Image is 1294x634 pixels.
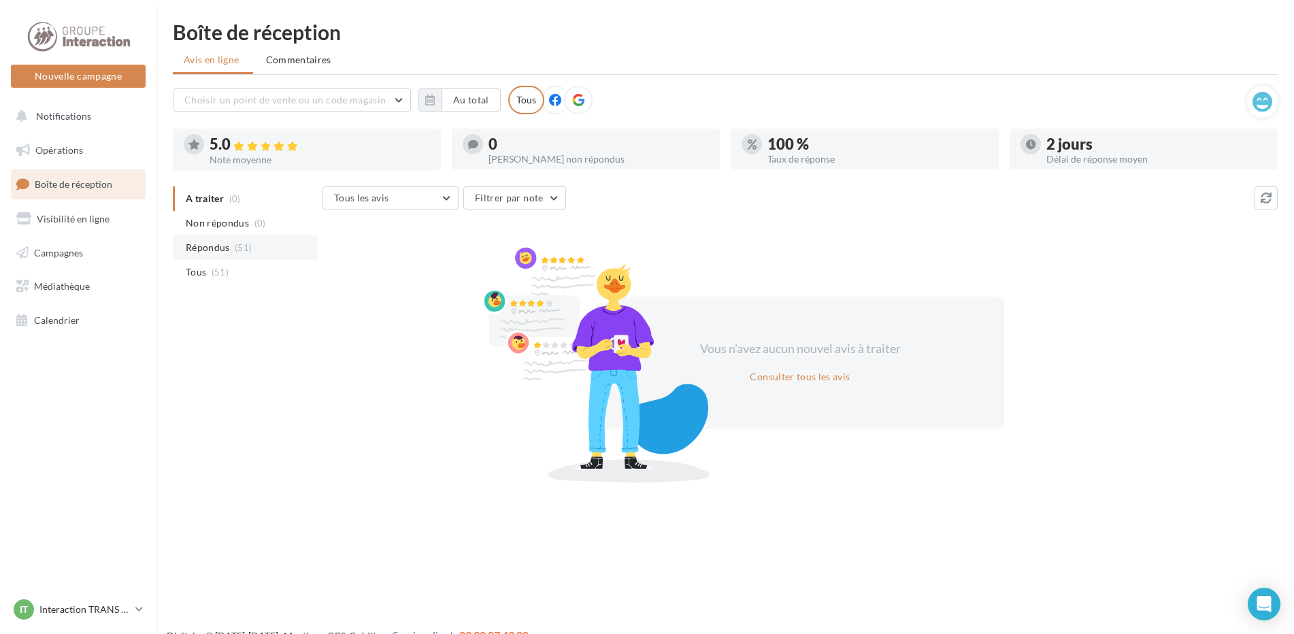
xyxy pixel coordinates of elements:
[8,272,148,301] a: Médiathèque
[212,267,229,278] span: (51)
[210,155,430,165] div: Note moyenne
[463,186,566,210] button: Filtrer par note
[210,137,430,152] div: 5.0
[8,239,148,267] a: Campagnes
[35,144,83,156] span: Opérations
[744,369,855,385] button: Consulter tous les avis
[186,241,230,254] span: Répondus
[1046,154,1267,164] div: Délai de réponse moyen
[173,22,1278,42] div: Boîte de réception
[186,265,206,279] span: Tous
[1046,137,1267,152] div: 2 jours
[20,603,28,616] span: IT
[173,88,411,112] button: Choisir un point de vente ou un code magasin
[39,603,130,616] p: Interaction TRANS EN [GEOGRAPHIC_DATA]
[488,154,709,164] div: [PERSON_NAME] non répondus
[266,53,331,67] span: Commentaires
[418,88,501,112] button: Au total
[34,280,90,292] span: Médiathèque
[184,94,386,105] span: Choisir un point de vente ou un code magasin
[767,137,988,152] div: 100 %
[334,192,389,203] span: Tous les avis
[767,154,988,164] div: Taux de réponse
[322,186,459,210] button: Tous les avis
[235,242,252,253] span: (51)
[11,597,146,622] a: IT Interaction TRANS EN [GEOGRAPHIC_DATA]
[488,137,709,152] div: 0
[508,86,544,114] div: Tous
[8,306,148,335] a: Calendrier
[36,110,91,122] span: Notifications
[11,65,146,88] button: Nouvelle campagne
[254,218,266,229] span: (0)
[34,246,83,258] span: Campagnes
[442,88,501,112] button: Au total
[8,169,148,199] a: Boîte de réception
[8,136,148,165] a: Opérations
[37,213,110,224] span: Visibilité en ligne
[8,102,143,131] button: Notifications
[1248,588,1280,620] div: Open Intercom Messenger
[683,340,917,358] div: Vous n'avez aucun nouvel avis à traiter
[186,216,249,230] span: Non répondus
[8,205,148,233] a: Visibilité en ligne
[35,178,112,190] span: Boîte de réception
[34,314,80,326] span: Calendrier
